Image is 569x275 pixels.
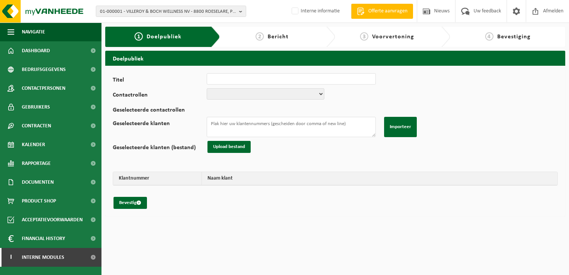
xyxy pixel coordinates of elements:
span: Product Shop [22,192,56,210]
span: I [8,248,14,267]
label: Geselecteerde klanten [113,121,207,137]
span: Dashboard [22,41,50,60]
label: Contactrollen [113,92,207,100]
span: Rapportage [22,154,51,173]
span: 01-000001 - VILLEROY & BOCH WELLNESS NV - 8800 ROESELARE, POPULIERSTRAAT 1 [100,6,236,17]
span: Contracten [22,116,51,135]
span: Bevestiging [497,34,531,40]
button: Bevestig [113,197,147,209]
span: Bedrijfsgegevens [22,60,66,79]
button: 01-000001 - VILLEROY & BOCH WELLNESS NV - 8800 ROESELARE, POPULIERSTRAAT 1 [96,6,246,17]
span: Offerte aanvragen [366,8,409,15]
span: Kalender [22,135,45,154]
button: Upload bestand [207,141,251,153]
th: Naam klant [202,172,557,185]
span: Interne modules [22,248,64,267]
h2: Doelpubliek [105,51,565,65]
label: Geselecteerde klanten (bestand) [113,145,207,153]
button: Importeer [384,117,417,137]
span: Contactpersonen [22,79,65,98]
span: Bericht [268,34,289,40]
label: Interne informatie [290,6,340,17]
span: Gebruikers [22,98,50,116]
span: 1 [135,32,143,41]
span: Financial History [22,229,65,248]
a: Offerte aanvragen [351,4,413,19]
span: Voorvertoning [372,34,414,40]
span: Documenten [22,173,54,192]
span: 4 [485,32,493,41]
span: Acceptatievoorwaarden [22,210,83,229]
span: Navigatie [22,23,45,41]
span: Doelpubliek [147,34,182,40]
label: Titel [113,77,207,85]
label: Geselecteerde contactrollen [113,107,207,113]
span: 3 [360,32,368,41]
th: Klantnummer [113,172,202,185]
span: 2 [256,32,264,41]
